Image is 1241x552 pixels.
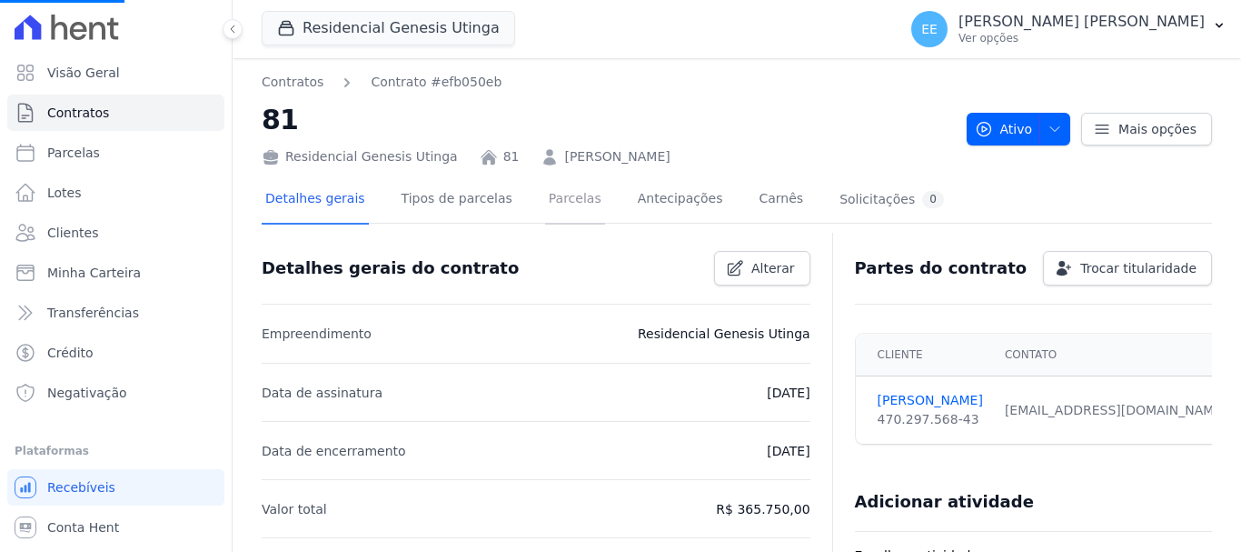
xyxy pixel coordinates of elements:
[262,176,369,225] a: Detalhes gerais
[638,323,810,345] p: Residencial Genesis Utinga
[262,440,406,462] p: Data de encerramento
[47,264,141,282] span: Minha Carteira
[47,224,98,242] span: Clientes
[1081,113,1212,146] a: Mais opções
[855,491,1034,513] h3: Adicionar atividade
[47,144,100,162] span: Parcelas
[755,176,807,225] a: Carnês
[47,184,82,202] span: Lotes
[921,23,938,35] span: EE
[262,147,458,166] div: Residencial Genesis Utinga
[1043,251,1212,286] a: Trocar titularidade
[262,323,372,345] p: Empreendimento
[262,382,382,404] p: Data de assinatura
[371,73,501,92] a: Contrato #efb050eb
[1118,120,1196,138] span: Mais opções
[716,498,809,520] p: R$ 365.750,00
[714,251,810,286] a: Alterar
[15,440,217,462] div: Plataformas
[836,176,948,225] a: Solicitações0
[878,391,983,410] a: [PERSON_NAME]
[262,73,952,92] nav: Breadcrumb
[878,410,983,429] div: 470.297.568-43
[634,176,727,225] a: Antecipações
[47,518,119,537] span: Conta Hent
[7,175,224,211] a: Lotes
[922,191,944,208] div: 0
[1080,259,1196,277] span: Trocar titularidade
[262,73,323,92] a: Contratos
[503,147,520,166] a: 81
[7,509,224,546] a: Conta Hent
[262,73,501,92] nav: Breadcrumb
[967,113,1071,146] button: Ativo
[7,215,224,251] a: Clientes
[47,64,120,82] span: Visão Geral
[958,13,1205,31] p: [PERSON_NAME] [PERSON_NAME]
[7,295,224,331] a: Transferências
[7,255,224,291] a: Minha Carteira
[564,147,670,166] a: [PERSON_NAME]
[7,375,224,411] a: Negativação
[545,176,605,225] a: Parcelas
[7,335,224,371] a: Crédito
[751,259,795,277] span: Alterar
[7,55,224,91] a: Visão Geral
[47,304,139,322] span: Transferências
[262,257,519,279] h3: Detalhes gerais do contrato
[7,95,224,131] a: Contratos
[262,498,327,520] p: Valor total
[767,440,809,462] p: [DATE]
[839,191,944,208] div: Solicitações
[47,104,109,122] span: Contratos
[47,384,127,402] span: Negativação
[47,344,94,362] span: Crédito
[767,382,809,404] p: [DATE]
[897,4,1241,55] button: EE [PERSON_NAME] [PERSON_NAME] Ver opções
[7,135,224,171] a: Parcelas
[975,113,1033,146] span: Ativo
[855,257,1028,279] h3: Partes do contrato
[1005,401,1227,420] div: [EMAIL_ADDRESS][DOMAIN_NAME]
[994,334,1238,376] th: Contato
[398,176,516,225] a: Tipos de parcelas
[47,478,115,497] span: Recebíveis
[958,31,1205,45] p: Ver opções
[262,11,515,45] button: Residencial Genesis Utinga
[7,469,224,506] a: Recebíveis
[856,334,994,376] th: Cliente
[262,99,952,140] h2: 81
